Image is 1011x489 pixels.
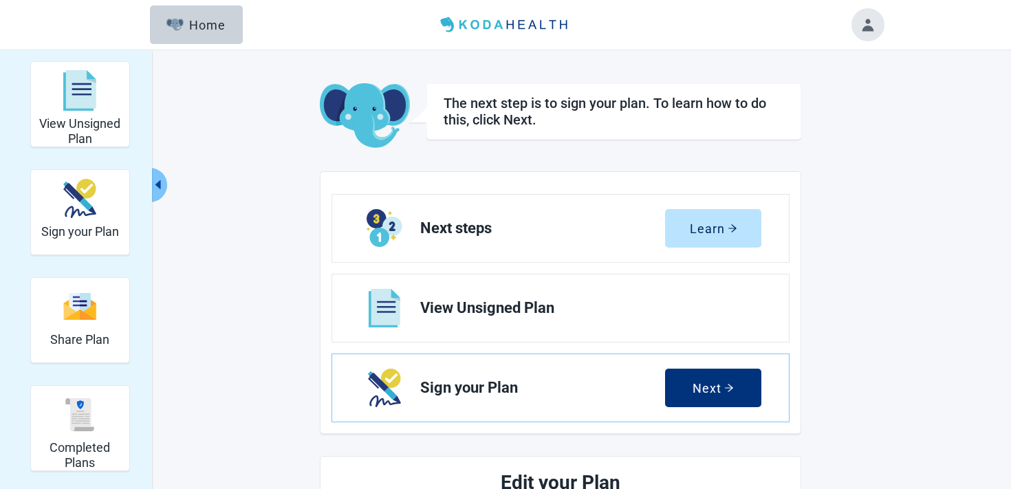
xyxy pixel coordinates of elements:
span: View Unsigned Plan [420,300,750,316]
span: arrow-right [728,224,737,233]
div: Learn [690,221,737,235]
div: Sign your Plan [30,169,130,255]
img: svg%3e [63,398,96,431]
img: make_plan_official-CpYJDfBD.svg [63,179,96,218]
button: Nextarrow-right [665,369,761,407]
div: View Unsigned Plan [30,61,130,147]
div: Next [693,381,734,395]
a: View View Unsigned Plan section [332,274,789,342]
span: caret-left [151,178,164,191]
button: ElephantHome [150,6,243,44]
span: Next steps [420,220,665,237]
button: Toggle account menu [851,8,884,41]
img: Koda Elephant [320,83,410,149]
a: Learn Next steps section [332,195,789,262]
h2: Completed Plans [36,440,124,470]
h2: View Unsigned Plan [36,116,124,146]
h2: Share Plan [50,332,109,347]
a: Next Sign your Plan section [332,354,789,422]
h1: The next step is to sign your plan. To learn how to do this, click Next. [444,95,784,128]
img: svg%3e [63,292,96,321]
button: Learnarrow-right [665,209,761,248]
div: Share Plan [30,277,130,363]
img: Koda Health [435,14,576,36]
span: Sign your Plan [420,380,665,396]
img: svg%3e [63,70,96,111]
h2: Sign your Plan [41,224,119,239]
div: Home [166,18,226,32]
button: Collapse menu [150,168,167,202]
span: arrow-right [724,383,734,393]
div: Completed Plans [30,385,130,471]
img: Elephant [166,19,184,31]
